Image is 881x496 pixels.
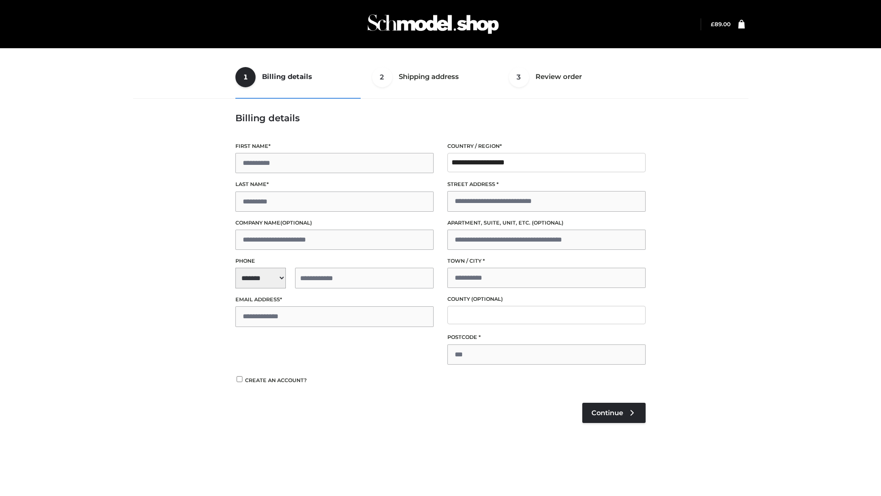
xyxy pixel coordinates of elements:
[711,21,730,28] a: £89.00
[235,180,434,189] label: Last name
[235,376,244,382] input: Create an account?
[447,257,646,265] label: Town / City
[582,403,646,423] a: Continue
[591,409,623,417] span: Continue
[235,113,646,124] h3: Billing details
[235,142,434,151] label: First name
[711,21,714,28] span: £
[245,377,307,383] span: Create an account?
[711,21,730,28] bdi: 89.00
[447,142,646,151] label: Country / Region
[447,333,646,342] label: Postcode
[447,180,646,189] label: Street address
[280,220,312,226] span: (optional)
[235,219,434,227] label: Company name
[364,6,502,42] img: Schmodel Admin 964
[471,296,503,302] span: (optional)
[235,257,434,265] label: Phone
[447,295,646,304] label: County
[447,219,646,227] label: Apartment, suite, unit, etc.
[235,295,434,304] label: Email address
[532,220,563,226] span: (optional)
